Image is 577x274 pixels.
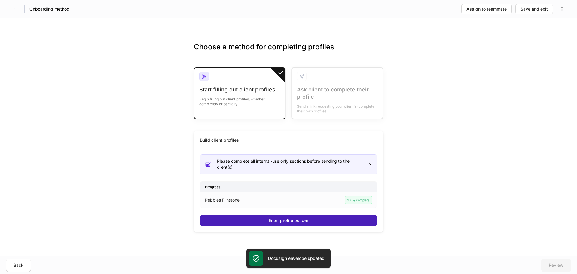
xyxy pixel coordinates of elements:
[29,6,69,12] h5: Onboarding method
[541,259,571,272] button: Review
[268,255,325,261] h5: Docusign envelope updated
[345,196,372,204] div: 100% complete
[549,262,563,268] div: Review
[199,86,280,93] div: Start filling out client profiles
[217,158,363,170] div: Please complete all internal-use only sections before sending to the client(s)
[269,217,308,223] div: Enter profile builder
[205,197,240,203] p: Pebbles Flinstone
[14,262,23,268] div: Back
[194,42,383,61] h3: Choose a method for completing profiles
[521,6,548,12] div: Save and exit
[461,4,512,14] button: Assign to teammate
[466,6,507,12] div: Assign to teammate
[200,182,377,192] div: Progress
[200,215,377,226] button: Enter profile builder
[515,4,553,14] button: Save and exit
[200,137,239,143] div: Build client profiles
[6,259,31,272] button: Back
[199,93,280,106] div: Begin filling out client profiles, whether completely or partially.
